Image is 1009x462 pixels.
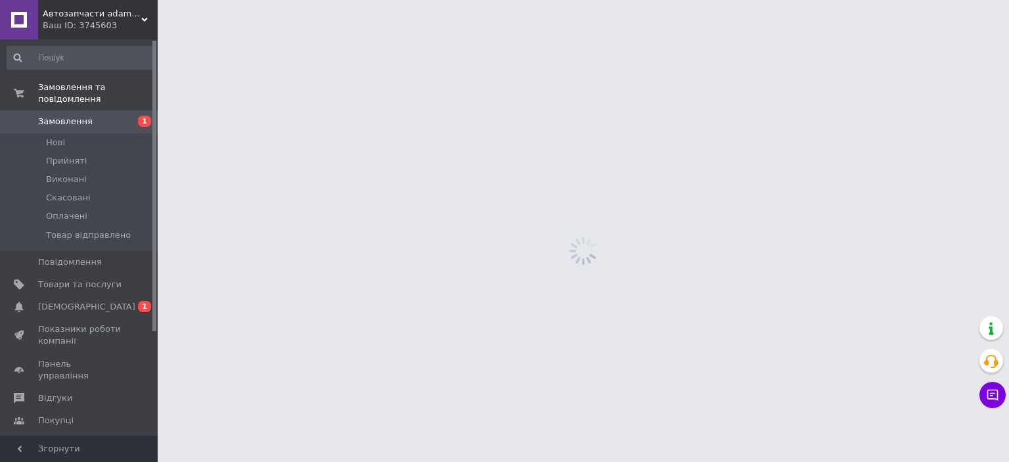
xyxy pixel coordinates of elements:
span: 1 [138,116,151,127]
span: Панель управління [38,358,122,382]
span: [DEMOGRAPHIC_DATA] [38,301,135,313]
span: Товари та послуги [38,279,122,290]
div: Ваш ID: 3745603 [43,20,158,32]
span: Нові [46,137,65,149]
span: Оплачені [46,210,87,222]
span: Замовлення [38,116,93,127]
span: Виконані [46,173,87,185]
span: Скасовані [46,192,91,204]
span: 1 [138,301,151,312]
span: Товар відправлено [46,229,131,241]
button: Чат з покупцем [979,382,1006,408]
span: Покупці [38,415,74,427]
input: Пошук [7,46,155,70]
img: spinner_grey-bg-hcd09dd2d8f1a785e3413b09b97f8118e7.gif [566,233,601,269]
span: Відгуки [38,392,72,404]
span: Показники роботи компанії [38,323,122,347]
span: Повідомлення [38,256,102,268]
span: Замовлення та повідомлення [38,81,158,105]
span: Прийняті [46,155,87,167]
span: Автозапчасти adamcompani [43,8,141,20]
